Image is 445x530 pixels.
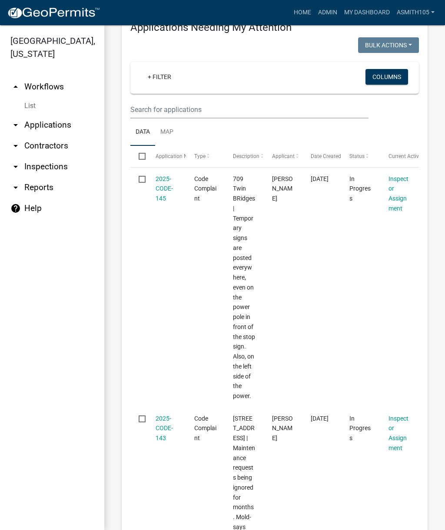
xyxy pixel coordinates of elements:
[10,82,21,92] i: arrow_drop_up
[311,175,329,182] span: 09/19/2025
[349,175,371,202] span: In Progress
[10,120,21,130] i: arrow_drop_down
[10,141,21,151] i: arrow_drop_down
[10,203,21,214] i: help
[389,153,425,159] span: Current Activity
[272,153,295,159] span: Applicant
[10,161,21,172] i: arrow_drop_down
[130,146,147,167] datatable-header-cell: Select
[130,21,419,34] h4: Applications Needing My Attention
[311,415,329,422] span: 09/16/2025
[141,69,178,85] a: + Filter
[389,175,408,212] a: Inspector Assignment
[393,4,438,21] a: asmith105
[349,153,365,159] span: Status
[311,153,341,159] span: Date Created
[341,146,380,167] datatable-header-cell: Status
[147,146,186,167] datatable-header-cell: Application Number
[341,4,393,21] a: My Dashboard
[365,69,408,85] button: Columns
[315,4,341,21] a: Admin
[194,175,216,202] span: Code Complaint
[130,119,155,146] a: Data
[358,37,419,53] button: Bulk Actions
[233,175,255,400] span: 709 Twin BRidges | Temporary signs are posted everywhere, even on the power pole in front of the ...
[272,175,293,202] span: Dorothy Evans
[272,415,293,442] span: Stephanie Morris
[130,101,369,119] input: Search for applications
[156,415,173,442] a: 2025-CODE-143
[302,146,341,167] datatable-header-cell: Date Created
[380,146,419,167] datatable-header-cell: Current Activity
[186,146,225,167] datatable-header-cell: Type
[389,415,408,451] a: Inspector Assignment
[264,146,302,167] datatable-header-cell: Applicant
[233,153,259,159] span: Description
[194,415,216,442] span: Code Complaint
[225,146,263,167] datatable-header-cell: Description
[10,182,21,193] i: arrow_drop_down
[156,175,173,202] a: 2025-CODE-145
[155,119,179,146] a: Map
[349,415,371,442] span: In Progress
[290,4,315,21] a: Home
[194,153,206,159] span: Type
[156,153,203,159] span: Application Number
